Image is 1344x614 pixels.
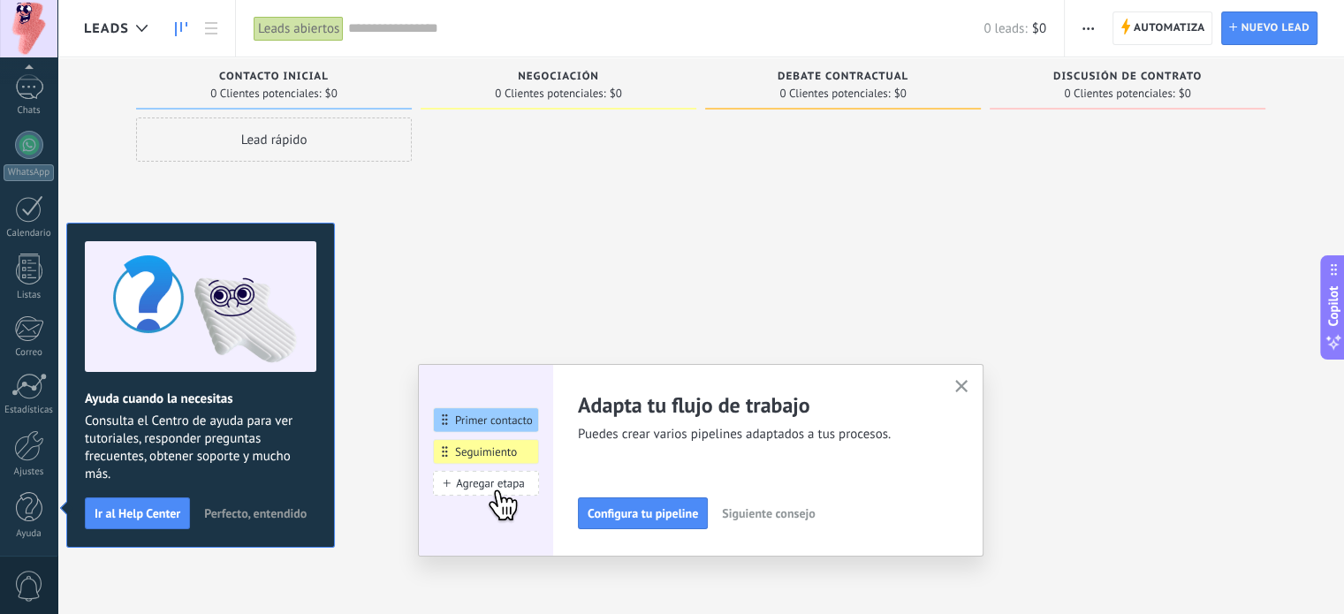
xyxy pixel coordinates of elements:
[722,507,815,519] span: Siguiente consejo
[1241,12,1310,44] span: Nuevo lead
[779,88,890,99] span: 0 Clientes potenciales:
[4,466,55,478] div: Ajustes
[85,497,190,529] button: Ir al Help Center
[219,71,329,83] span: Contacto inicial
[84,20,129,37] span: Leads
[610,88,622,99] span: $0
[1134,12,1205,44] span: Automatiza
[4,405,55,416] div: Estadísticas
[894,88,907,99] span: $0
[495,88,605,99] span: 0 Clientes potenciales:
[1112,11,1213,45] a: Automatiza
[254,16,344,42] div: Leads abiertos
[1053,71,1202,83] span: Discusión de contrato
[983,20,1027,37] span: 0 leads:
[714,71,972,86] div: Debate contractual
[4,164,54,181] div: WhatsApp
[1179,88,1191,99] span: $0
[196,500,315,527] button: Perfecto, entendido
[136,117,412,162] div: Lead rápido
[196,11,226,46] a: Lista
[778,71,908,83] span: Debate contractual
[204,507,307,519] span: Perfecto, entendido
[4,347,55,359] div: Correo
[95,507,180,519] span: Ir al Help Center
[578,497,708,529] button: Configura tu pipeline
[4,528,55,540] div: Ayuda
[1064,88,1174,99] span: 0 Clientes potenciales:
[166,11,196,46] a: Leads
[999,71,1257,86] div: Discusión de contrato
[1032,20,1046,37] span: $0
[1325,285,1342,326] span: Copilot
[588,507,698,519] span: Configura tu pipeline
[4,290,55,301] div: Listas
[1221,11,1317,45] a: Nuevo lead
[145,71,403,86] div: Contacto inicial
[4,228,55,239] div: Calendario
[1075,11,1101,45] button: Más
[85,413,316,483] span: Consulta el Centro de ayuda para ver tutoriales, responder preguntas frecuentes, obtener soporte ...
[325,88,338,99] span: $0
[210,88,321,99] span: 0 Clientes potenciales:
[714,500,823,527] button: Siguiente consejo
[518,71,599,83] span: Negociación
[578,391,933,419] h2: Adapta tu flujo de trabajo
[85,390,316,407] h2: Ayuda cuando la necesitas
[578,426,933,443] span: Puedes crear varios pipelines adaptados a tus procesos.
[4,105,55,117] div: Chats
[429,71,687,86] div: Negociación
